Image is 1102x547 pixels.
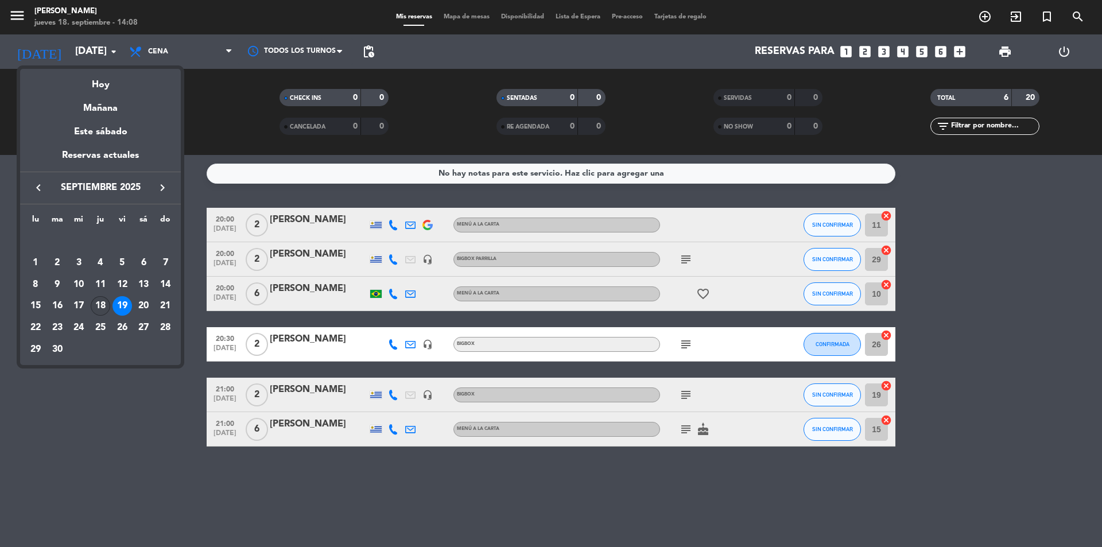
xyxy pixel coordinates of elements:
[20,148,181,172] div: Reservas actuales
[69,253,88,273] div: 3
[156,318,175,337] div: 28
[25,339,46,360] td: 29 de septiembre de 2025
[26,253,45,273] div: 1
[26,275,45,294] div: 8
[154,213,176,231] th: domingo
[90,213,111,231] th: jueves
[133,213,155,231] th: sábado
[32,181,45,195] i: keyboard_arrow_left
[156,275,175,294] div: 14
[46,295,68,317] td: 16 de septiembre de 2025
[25,274,46,296] td: 8 de septiembre de 2025
[133,274,155,296] td: 13 de septiembre de 2025
[111,295,133,317] td: 19 de septiembre de 2025
[133,317,155,339] td: 27 de septiembre de 2025
[91,296,110,316] div: 18
[111,252,133,274] td: 5 de septiembre de 2025
[25,252,46,274] td: 1 de septiembre de 2025
[156,181,169,195] i: keyboard_arrow_right
[25,213,46,231] th: lunes
[154,317,176,339] td: 28 de septiembre de 2025
[68,274,90,296] td: 10 de septiembre de 2025
[112,296,132,316] div: 19
[134,296,153,316] div: 20
[48,340,67,359] div: 30
[25,317,46,339] td: 22 de septiembre de 2025
[48,296,67,316] div: 16
[68,252,90,274] td: 3 de septiembre de 2025
[69,275,88,294] div: 10
[112,275,132,294] div: 12
[48,318,67,337] div: 23
[91,318,110,337] div: 25
[46,274,68,296] td: 9 de septiembre de 2025
[90,317,111,339] td: 25 de septiembre de 2025
[46,213,68,231] th: martes
[91,275,110,294] div: 11
[90,295,111,317] td: 18 de septiembre de 2025
[26,340,45,359] div: 29
[154,274,176,296] td: 14 de septiembre de 2025
[20,92,181,116] div: Mañana
[25,230,176,252] td: SEP.
[91,253,110,273] div: 4
[69,318,88,337] div: 24
[90,274,111,296] td: 11 de septiembre de 2025
[46,252,68,274] td: 2 de septiembre de 2025
[46,317,68,339] td: 23 de septiembre de 2025
[154,252,176,274] td: 7 de septiembre de 2025
[152,180,173,195] button: keyboard_arrow_right
[133,252,155,274] td: 6 de septiembre de 2025
[156,253,175,273] div: 7
[46,339,68,360] td: 30 de septiembre de 2025
[154,295,176,317] td: 21 de septiembre de 2025
[68,317,90,339] td: 24 de septiembre de 2025
[26,318,45,337] div: 22
[48,253,67,273] div: 2
[156,296,175,316] div: 21
[49,180,152,195] span: septiembre 2025
[28,180,49,195] button: keyboard_arrow_left
[90,252,111,274] td: 4 de septiembre de 2025
[25,295,46,317] td: 15 de septiembre de 2025
[112,318,132,337] div: 26
[26,296,45,316] div: 15
[68,213,90,231] th: miércoles
[134,253,153,273] div: 6
[134,275,153,294] div: 13
[112,253,132,273] div: 5
[133,295,155,317] td: 20 de septiembre de 2025
[111,317,133,339] td: 26 de septiembre de 2025
[69,296,88,316] div: 17
[68,295,90,317] td: 17 de septiembre de 2025
[48,275,67,294] div: 9
[134,318,153,337] div: 27
[111,213,133,231] th: viernes
[111,274,133,296] td: 12 de septiembre de 2025
[20,116,181,148] div: Este sábado
[20,69,181,92] div: Hoy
